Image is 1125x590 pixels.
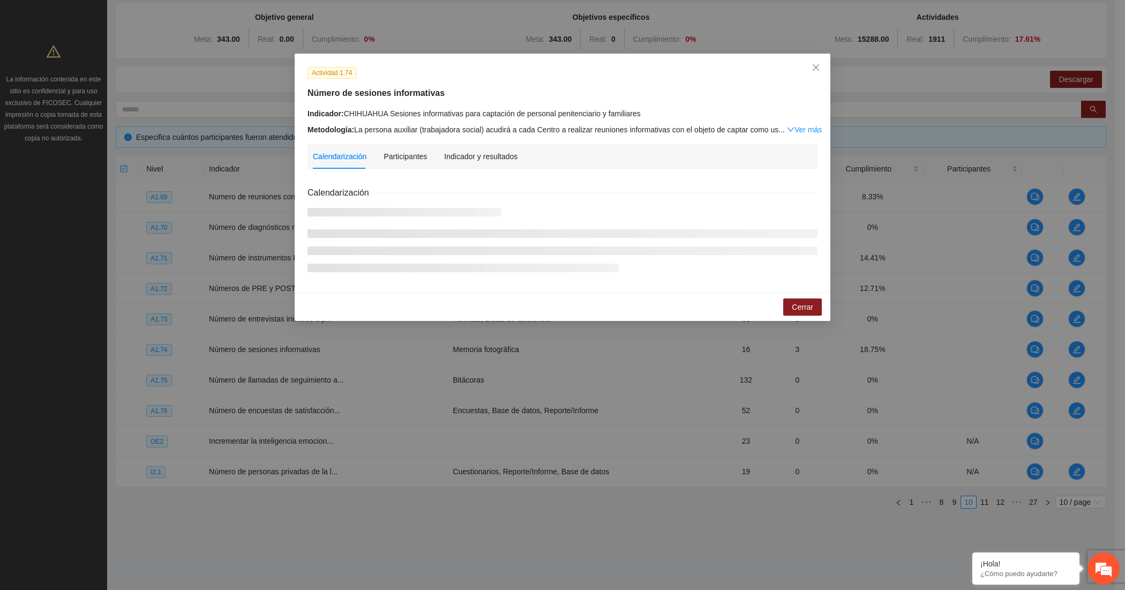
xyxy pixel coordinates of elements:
[812,63,820,72] span: close
[444,151,517,162] div: Indicador y resultados
[787,125,822,134] a: Expand
[783,298,822,316] button: Cerrar
[307,67,356,79] span: Actividad 1.74
[56,55,180,69] div: Chatee con nosotros ahora
[176,5,201,31] div: Minimizar ventana de chat en vivo
[307,186,378,199] span: Calendarización
[307,125,354,134] strong: Metodología:
[62,143,148,251] span: Estamos en línea.
[313,151,366,162] div: Calendarización
[384,151,427,162] div: Participantes
[307,87,817,100] h5: Número de sesiones informativas
[307,108,817,120] div: CHIHUAHUA Sesiones informativas para captación de personal penitenciario y familiares
[307,109,344,118] strong: Indicador:
[5,293,204,330] textarea: Escriba su mensaje y pulse “Intro”
[307,124,817,136] div: La persona auxiliar (trabajadora social) acudirá a cada Centro a realizar reuniones informativas ...
[778,125,785,134] span: ...
[980,570,1071,578] p: ¿Cómo puedo ayudarte?
[792,301,813,313] span: Cerrar
[787,126,794,133] span: down
[801,54,830,83] button: Close
[980,559,1071,568] div: ¡Hola!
